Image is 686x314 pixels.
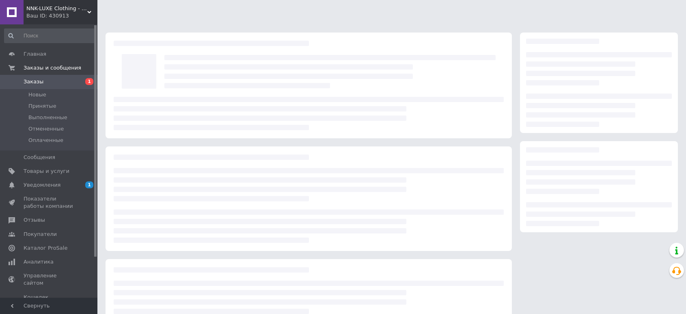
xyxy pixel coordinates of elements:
[24,272,75,287] span: Управление сайтом
[24,244,67,252] span: Каталог ProSale
[24,168,69,175] span: Товары и услуги
[26,12,97,20] div: Ваш ID: 430913
[24,64,81,72] span: Заказы и сообщения
[24,195,75,210] span: Показатели работы компании
[4,28,95,43] input: Поиск
[28,102,56,110] span: Принятые
[28,114,67,121] span: Выполненные
[28,91,46,98] span: Новые
[24,231,57,238] span: Покупатели
[28,125,64,133] span: Отмененные
[24,78,43,85] span: Заказы
[24,154,55,161] span: Сообщения
[24,216,45,224] span: Отзывы
[24,50,46,58] span: Главная
[85,181,93,188] span: 1
[26,5,87,12] span: NNK-LUXE Clothing - Интернет-магазин дизайнерской женской и детской одежды
[24,258,54,266] span: Аналитика
[24,294,75,308] span: Кошелек компании
[24,181,60,189] span: Уведомления
[28,137,63,144] span: Оплаченные
[85,78,93,85] span: 1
